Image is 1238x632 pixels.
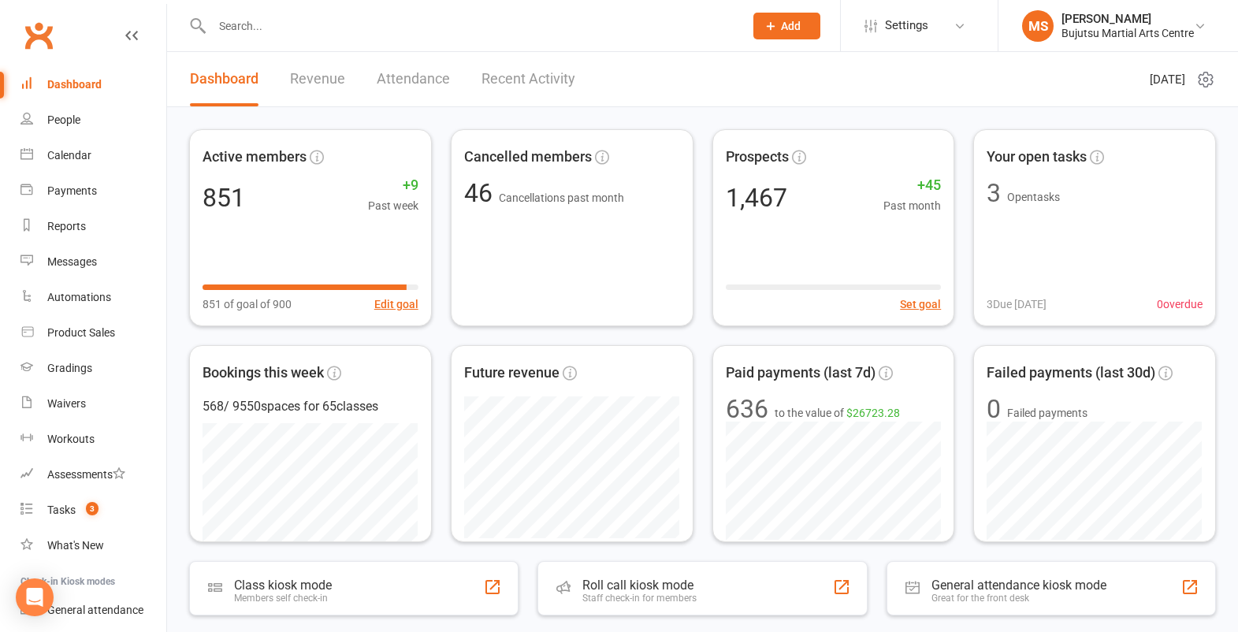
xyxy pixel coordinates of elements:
[582,593,697,604] div: Staff check-in for members
[1061,12,1194,26] div: [PERSON_NAME]
[20,386,166,422] a: Waivers
[775,404,900,422] span: to the value of
[374,296,418,313] button: Edit goal
[883,197,941,214] span: Past month
[86,502,99,515] span: 3
[987,396,1001,422] div: 0
[368,174,418,197] span: +9
[290,52,345,106] a: Revenue
[20,351,166,386] a: Gradings
[781,20,801,32] span: Add
[203,296,292,313] span: 851 of goal of 900
[47,326,115,339] div: Product Sales
[47,291,111,303] div: Automations
[1007,404,1087,422] span: Failed payments
[900,296,941,313] button: Set goal
[20,528,166,563] a: What's New
[203,185,245,210] div: 851
[931,593,1106,604] div: Great for the front desk
[464,146,592,169] span: Cancelled members
[1061,26,1194,40] div: Bujutsu Martial Arts Centre
[47,604,143,616] div: General attendance
[726,396,768,422] div: 636
[20,138,166,173] a: Calendar
[1007,191,1060,203] span: Open tasks
[20,209,166,244] a: Reports
[20,422,166,457] a: Workouts
[883,174,941,197] span: +45
[885,8,928,43] span: Settings
[464,178,499,208] span: 46
[234,578,332,593] div: Class kiosk mode
[47,397,86,410] div: Waivers
[726,146,789,169] span: Prospects
[47,184,97,197] div: Payments
[20,493,166,528] a: Tasks 3
[47,468,125,481] div: Assessments
[20,244,166,280] a: Messages
[20,280,166,315] a: Automations
[47,113,80,126] div: People
[377,52,450,106] a: Attendance
[987,296,1047,313] span: 3 Due [DATE]
[47,362,92,374] div: Gradings
[203,146,307,169] span: Active members
[846,407,900,419] span: $26723.28
[987,146,1087,169] span: Your open tasks
[47,433,95,445] div: Workouts
[190,52,258,106] a: Dashboard
[203,362,324,385] span: Bookings this week
[47,78,102,91] div: Dashboard
[931,578,1106,593] div: General attendance kiosk mode
[19,16,58,55] a: Clubworx
[726,362,876,385] span: Paid payments (last 7d)
[481,52,575,106] a: Recent Activity
[47,149,91,162] div: Calendar
[234,593,332,604] div: Members self check-in
[20,67,166,102] a: Dashboard
[20,593,166,628] a: General attendance kiosk mode
[1150,70,1185,89] span: [DATE]
[1157,296,1203,313] span: 0 overdue
[1022,10,1054,42] div: MS
[47,504,76,516] div: Tasks
[47,255,97,268] div: Messages
[20,173,166,209] a: Payments
[368,197,418,214] span: Past week
[987,180,1001,206] div: 3
[47,539,104,552] div: What's New
[464,362,560,385] span: Future revenue
[726,185,787,210] div: 1,467
[753,13,820,39] button: Add
[20,102,166,138] a: People
[499,191,624,204] span: Cancellations past month
[16,578,54,616] div: Open Intercom Messenger
[47,220,86,232] div: Reports
[207,15,733,37] input: Search...
[20,457,166,493] a: Assessments
[20,315,166,351] a: Product Sales
[987,362,1155,385] span: Failed payments (last 30d)
[203,396,418,417] div: 568 / 9550 spaces for 65 classes
[582,578,697,593] div: Roll call kiosk mode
